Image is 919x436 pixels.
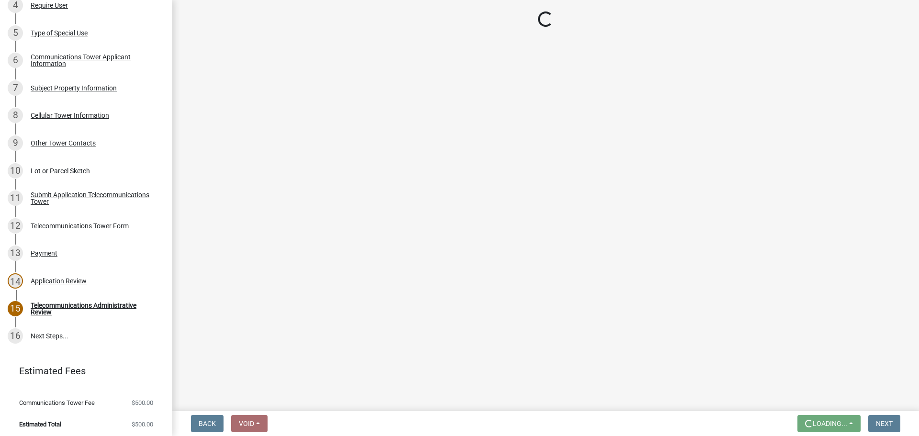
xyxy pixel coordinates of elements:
span: $500.00 [132,421,153,427]
div: Cellular Tower Information [31,112,109,119]
button: Next [868,415,900,432]
div: Telecommunications Tower Form [31,223,129,229]
div: Payment [31,250,57,257]
div: 12 [8,218,23,234]
button: Loading... [797,415,861,432]
div: 14 [8,273,23,289]
div: Communications Tower Applicant Information [31,54,157,67]
div: Application Review [31,278,87,284]
span: Void [239,420,254,427]
div: Subject Property Information [31,85,117,91]
span: Loading... [813,420,847,427]
div: 13 [8,246,23,261]
div: Type of Special Use [31,30,88,36]
div: 15 [8,301,23,316]
div: 6 [8,53,23,68]
div: Lot or Parcel Sketch [31,168,90,174]
span: Communications Tower Fee [19,400,95,406]
span: $500.00 [132,400,153,406]
div: Telecommunications Administrative Review [31,302,157,315]
button: Back [191,415,224,432]
div: 9 [8,135,23,151]
a: Estimated Fees [8,361,157,380]
div: Require User [31,2,68,9]
div: 16 [8,328,23,344]
div: 5 [8,25,23,41]
div: 11 [8,190,23,206]
div: 8 [8,108,23,123]
div: 7 [8,80,23,96]
div: 10 [8,163,23,179]
span: Next [876,420,893,427]
span: Back [199,420,216,427]
span: Estimated Total [19,421,61,427]
div: Submit Application Telecommunications Tower [31,191,157,205]
div: Other Tower Contacts [31,140,96,146]
button: Void [231,415,268,432]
